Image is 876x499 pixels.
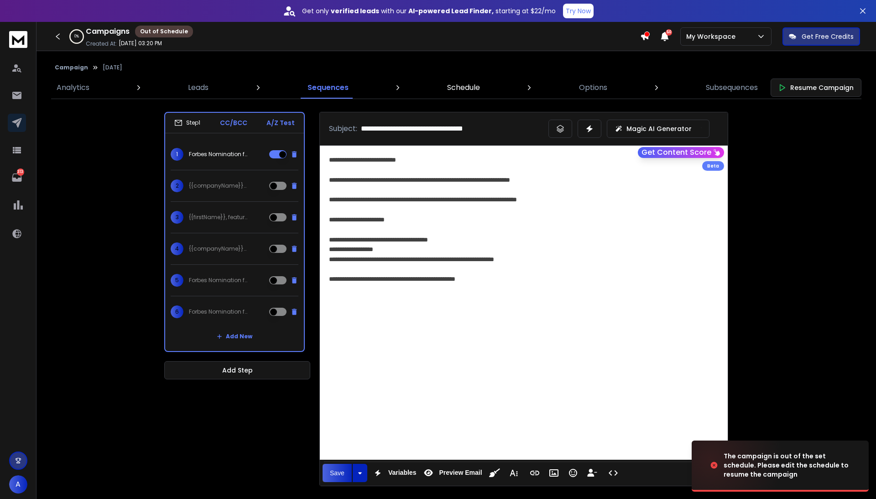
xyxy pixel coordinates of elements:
p: Forbes Nomination for {{companyName}} ? [189,308,247,315]
button: Variables [369,464,418,482]
button: A [9,475,27,494]
img: logo [9,31,27,48]
button: Preview Email [420,464,484,482]
p: Get Free Credits [802,32,854,41]
div: Step 1 [174,119,200,127]
p: CC/BCC [220,118,247,127]
span: 2 [171,179,183,192]
button: Insert Unsubscribe Link [584,464,601,482]
button: Code View [605,464,622,482]
button: Add Step [164,361,310,379]
a: Schedule [442,77,485,99]
p: 0 % [74,34,79,39]
p: Forbes Nomination for {{companyName}} ? [189,277,247,284]
a: 313 [8,168,26,187]
button: More Text [505,464,522,482]
p: My Workspace [686,32,739,41]
p: {{companyName}} featured in Forbes? [189,182,247,189]
a: Options [574,77,613,99]
p: Forbes Nomination for {{companyName}} [189,151,247,158]
h1: Campaigns [86,26,130,37]
button: Magic AI Generator [607,120,709,138]
p: Subsequences [706,82,758,93]
li: Step1CC/BCCA/Z Test1Forbes Nomination for {{companyName}}2{{companyName}} featured in Forbes?3{{f... [164,112,305,352]
div: Beta [702,161,724,171]
strong: AI-powered Lead Finder, [408,6,494,16]
p: Schedule [447,82,480,93]
button: Insert Link (⌘K) [526,464,543,482]
span: 3 [171,211,183,224]
button: Save [323,464,352,482]
p: Analytics [57,82,89,93]
strong: verified leads [331,6,379,16]
div: Out of Schedule [135,26,193,37]
button: Add New [209,327,260,346]
p: 313 [17,168,24,176]
span: Variables [386,469,418,477]
button: Clean HTML [486,464,503,482]
p: {{firstName}}, featured on [PERSON_NAME] ? [189,214,247,221]
a: Subsequences [700,77,763,99]
p: Try Now [566,6,591,16]
p: {{companyName}} featured on Forbes? [189,245,247,252]
span: 4 [171,242,183,255]
button: Campaign [55,64,88,71]
span: Preview Email [437,469,484,477]
button: Get Content Score [638,147,724,158]
p: [DATE] 03:20 PM [119,40,162,47]
p: A/Z Test [266,118,295,127]
p: [DATE] [103,64,122,71]
a: Analytics [51,77,95,99]
button: Resume Campaign [771,79,861,97]
a: Leads [182,77,214,99]
div: The campaign is out of the set schedule. Please edit the schedule to resume the campaign [724,452,858,479]
p: Magic AI Generator [626,124,692,133]
p: Created At: [86,40,117,47]
img: image [692,441,783,490]
button: Insert Image (⌘P) [545,464,563,482]
span: 5 [171,274,183,287]
button: Emoticons [564,464,582,482]
p: Leads [188,82,209,93]
p: Sequences [308,82,349,93]
button: Try Now [563,4,594,18]
span: 50 [666,29,672,36]
span: 6 [171,305,183,318]
p: Options [579,82,607,93]
p: Get only with our starting at $22/mo [302,6,556,16]
button: Get Free Credits [782,27,860,46]
span: 1 [171,148,183,161]
a: Sequences [302,77,354,99]
p: Subject: [329,123,357,134]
